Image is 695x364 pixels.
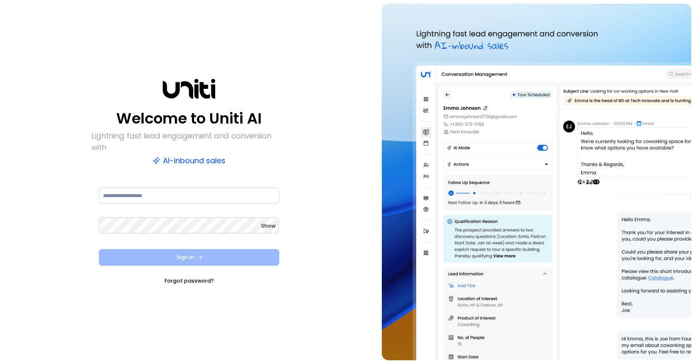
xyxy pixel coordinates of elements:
p: Lightning fast lead engagement and conversion with [91,130,287,153]
span: Show [261,222,276,229]
img: auth-hero.png [382,4,691,360]
p: Welcome to Uniti AI [116,109,262,128]
button: Show [261,222,276,230]
a: Forgot password? [165,277,214,285]
button: Sign In [99,249,279,266]
p: AI-inbound sales [153,155,225,167]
